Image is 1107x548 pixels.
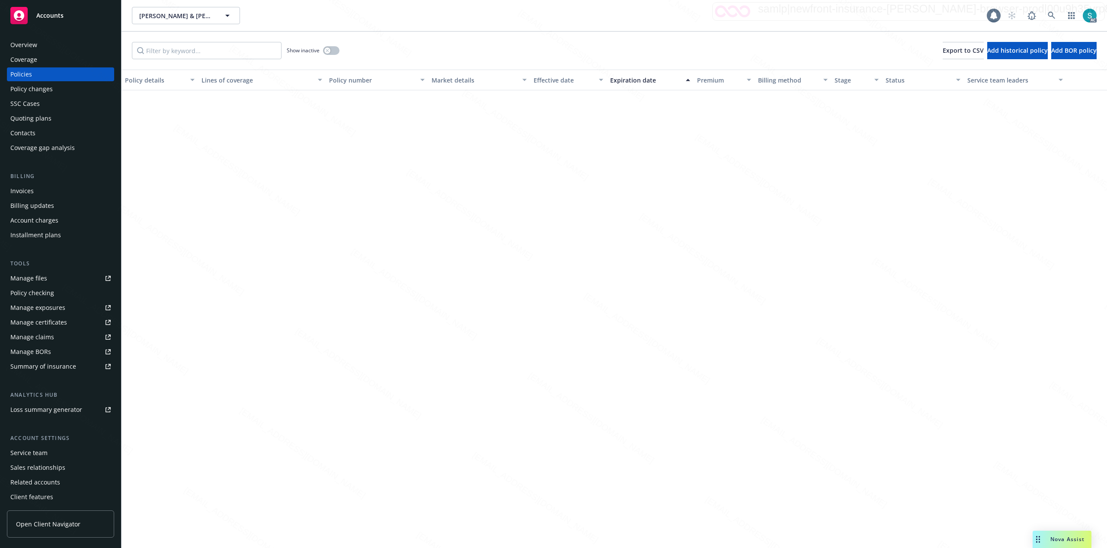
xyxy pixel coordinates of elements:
span: Open Client Navigator [16,519,80,529]
span: Add historical policy [987,46,1048,54]
div: Billing method [758,76,818,85]
button: Policy number [326,70,428,90]
a: Sales relationships [7,461,114,475]
div: Manage certificates [10,315,67,329]
a: Coverage [7,53,114,67]
div: Billing updates [10,199,54,213]
div: Stage [835,76,869,85]
a: Policy checking [7,286,114,300]
div: Analytics hub [7,391,114,399]
div: Policy details [125,76,185,85]
div: Quoting plans [10,112,51,125]
div: Status [886,76,951,85]
div: Market details [432,76,517,85]
div: Expiration date [610,76,681,85]
a: Accounts [7,3,114,28]
button: Add BOR policy [1051,42,1097,59]
button: Lines of coverage [198,70,326,90]
div: Summary of insurance [10,360,76,373]
a: Start snowing [1003,7,1021,24]
button: Premium [694,70,755,90]
div: Invoices [10,184,34,198]
a: Manage files [7,271,114,285]
button: [PERSON_NAME] & [PERSON_NAME] [132,7,240,24]
a: Search [1043,7,1060,24]
img: photo [1083,9,1097,22]
span: Export to CSV [943,46,984,54]
button: Export to CSV [943,42,984,59]
div: Billing [7,172,114,181]
div: Manage files [10,271,47,285]
a: Switch app [1063,7,1080,24]
span: Show inactive [287,47,320,54]
div: Premium [697,76,742,85]
div: Account settings [7,434,114,443]
button: Add historical policy [987,42,1048,59]
div: Coverage [10,53,37,67]
a: SSC Cases [7,97,114,111]
span: Nova Assist [1050,535,1085,543]
a: Invoices [7,184,114,198]
a: Overview [7,38,114,52]
a: Billing updates [7,199,114,213]
button: Status [882,70,964,90]
div: Policy checking [10,286,54,300]
a: Coverage gap analysis [7,141,114,155]
a: Policy changes [7,82,114,96]
button: Effective date [530,70,607,90]
button: Service team leaders [964,70,1066,90]
a: Related accounts [7,475,114,489]
div: Service team [10,446,48,460]
a: Manage claims [7,330,114,344]
a: Loss summary generator [7,403,114,417]
button: Stage [831,70,882,90]
div: Policies [10,67,32,81]
div: Effective date [534,76,594,85]
button: Expiration date [607,70,694,90]
a: Manage BORs [7,345,114,359]
div: Installment plans [10,228,61,242]
button: Policy details [122,70,198,90]
div: Lines of coverage [202,76,313,85]
div: Coverage gap analysis [10,141,75,155]
button: Nova Assist [1033,531,1091,548]
div: Manage BORs [10,345,51,359]
input: Filter by keyword... [132,42,282,59]
div: Contacts [10,126,35,140]
a: Manage certificates [7,315,114,329]
a: Summary of insurance [7,360,114,373]
a: Account charges [7,213,114,227]
div: Manage claims [10,330,54,344]
div: Service team leaders [967,76,1053,85]
div: SSC Cases [10,97,40,111]
button: Market details [428,70,530,90]
span: Add BOR policy [1051,46,1097,54]
div: Policy changes [10,82,53,96]
span: Accounts [36,12,64,19]
div: Policy number [329,76,415,85]
div: Overview [10,38,37,52]
div: Tools [7,259,114,268]
div: Sales relationships [10,461,65,475]
a: Manage exposures [7,301,114,315]
a: Quoting plans [7,112,114,125]
button: Billing method [755,70,831,90]
div: Related accounts [10,475,60,489]
div: Client features [10,490,53,504]
div: Loss summary generator [10,403,82,417]
div: Account charges [10,213,58,227]
div: Manage exposures [10,301,65,315]
span: [PERSON_NAME] & [PERSON_NAME] [139,11,214,20]
a: Contacts [7,126,114,140]
a: Service team [7,446,114,460]
a: Policies [7,67,114,81]
a: Installment plans [7,228,114,242]
a: Client features [7,490,114,504]
div: Drag to move [1033,531,1043,548]
a: Report a Bug [1023,7,1040,24]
